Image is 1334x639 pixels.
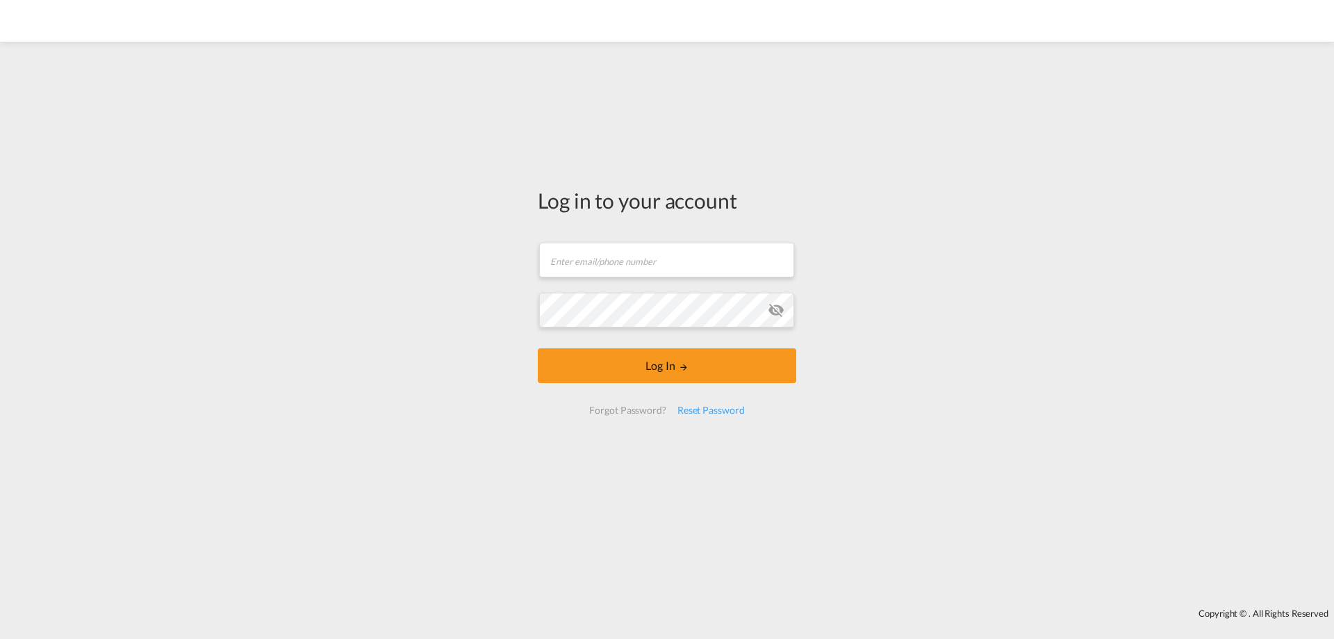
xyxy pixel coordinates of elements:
div: Forgot Password? [584,398,671,423]
div: Log in to your account [538,186,796,215]
input: Enter email/phone number [539,243,794,277]
button: LOGIN [538,348,796,383]
md-icon: icon-eye-off [768,302,784,318]
div: Reset Password [672,398,750,423]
